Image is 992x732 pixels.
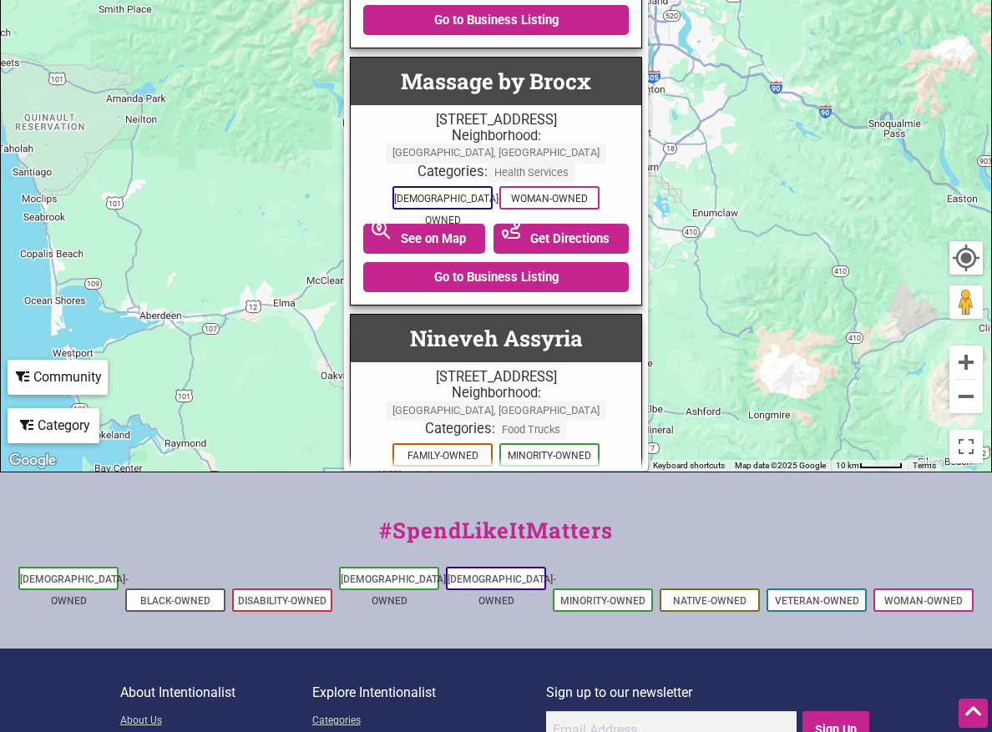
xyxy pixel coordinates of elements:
span: [DEMOGRAPHIC_DATA]-Owned [392,186,493,210]
div: [STREET_ADDRESS] [359,369,633,385]
p: About Intentionalist [120,682,312,704]
span: Health Services [488,164,575,183]
a: Terms [913,461,936,470]
div: Categories: [359,421,633,440]
div: Scroll Back to Top [959,699,988,728]
a: [DEMOGRAPHIC_DATA]-Owned [341,573,449,607]
a: Open this area in Google Maps (opens a new window) [5,450,60,472]
a: Get Directions [493,224,630,254]
a: Veteran-Owned [775,595,859,607]
div: Category [9,410,98,442]
a: [DEMOGRAPHIC_DATA]-Owned [448,573,556,607]
a: Disability-Owned [238,595,326,607]
a: Minority-Owned [560,595,645,607]
div: Neighborhood: [359,385,633,420]
div: Community [9,361,106,393]
button: Zoom out [949,380,983,413]
a: Categories [312,711,546,732]
a: Go to Business Listing [363,5,629,35]
a: Native-Owned [673,595,747,607]
p: Sign up to our newsletter [546,682,873,704]
button: Your Location [949,241,983,275]
button: Toggle fullscreen view [948,428,984,465]
span: 10 km [836,461,859,470]
a: Black-Owned [140,595,210,607]
div: [STREET_ADDRESS] [359,112,633,128]
button: Keyboard shortcuts [653,460,725,472]
a: [DEMOGRAPHIC_DATA]-Owned [20,573,129,607]
button: Zoom in [949,346,983,379]
a: Woman-Owned [884,595,963,607]
span: Woman-Owned [499,186,600,210]
a: Massage by Brocx [401,67,591,95]
p: Explore Intentionalist [312,682,546,704]
span: Family-Owned [392,443,493,467]
a: Go to Business Listing [363,262,629,292]
img: Google [5,450,60,472]
span: [GEOGRAPHIC_DATA], [GEOGRAPHIC_DATA] [386,144,606,163]
span: Minority-Owned [499,443,600,467]
button: Drag Pegman onto the map to open Street View [949,285,983,319]
div: Neighborhood: [359,128,633,163]
div: Filter by Community [8,360,108,395]
button: Map Scale: 10 km per 48 pixels [831,460,908,472]
a: See on Map [363,224,485,254]
span: [GEOGRAPHIC_DATA], [GEOGRAPHIC_DATA] [386,401,606,420]
span: Map data ©2025 Google [735,461,826,470]
span: Food Trucks [495,421,567,440]
a: About Us [120,711,312,732]
div: Filter by category [8,408,99,443]
a: Nineveh Assyria [410,324,583,352]
div: Categories: [359,164,633,183]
